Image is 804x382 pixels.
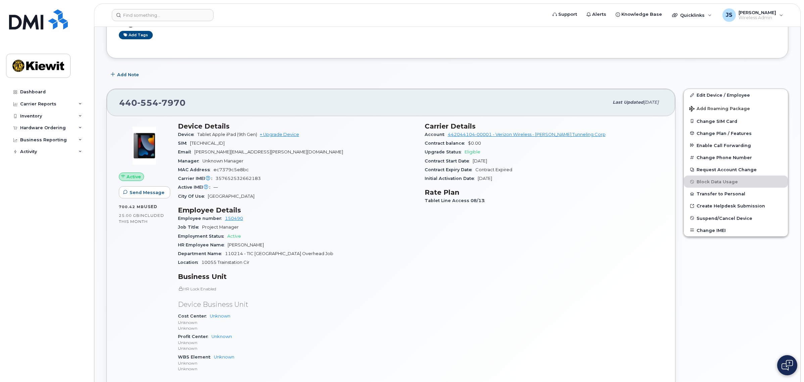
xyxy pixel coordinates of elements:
h3: Business Unit [178,273,417,281]
span: Account [425,132,448,137]
span: [GEOGRAPHIC_DATA] [208,194,254,199]
span: Contract Expired [475,167,512,172]
span: [DATE] [644,100,659,105]
span: Quicklinks [680,12,705,18]
span: 440 [119,98,186,108]
span: used [144,204,157,209]
span: SIM [178,141,190,146]
span: [DATE] [478,176,492,181]
span: Cost Center [178,314,210,319]
button: Add Roaming Package [684,101,788,115]
span: Unknown Manager [202,158,243,163]
a: 442044104-00001 - Verizon Wireless - [PERSON_NAME] Tunneling Corp [448,132,606,137]
button: Change Plan / Features [684,127,788,139]
span: [PERSON_NAME] [228,242,264,247]
a: Unknown [214,354,234,360]
span: [TECHNICAL_ID] [190,141,225,146]
span: Manager [178,158,202,163]
span: Job Title [178,225,202,230]
span: Tablet Apple iPad (9th Gen) [197,132,257,137]
button: Transfer to Personal [684,188,788,200]
h3: Tags List [119,19,776,28]
h3: Device Details [178,122,417,130]
span: Last updated [613,100,644,105]
span: Contract balance [425,141,468,146]
a: Unknown [211,334,232,339]
span: Wireless Admin [739,15,776,20]
div: Quicklinks [667,8,716,22]
span: Active [227,234,241,239]
h3: Rate Plan [425,188,663,196]
span: Profit Center [178,334,211,339]
span: ec7379c5e8bc [214,167,249,172]
a: Add tags [119,31,153,39]
button: Request Account Change [684,163,788,176]
span: Project Manager [202,225,239,230]
p: Device Business Unit [178,300,417,309]
a: Alerts [582,8,611,21]
span: 700.42 MB [119,204,144,209]
span: Enable Call Forwarding [697,143,751,148]
span: Active IMEI [178,185,214,190]
span: 7970 [158,98,186,108]
span: Upgrade Status [425,149,465,154]
span: Send Message [130,189,164,196]
span: JS [726,11,732,19]
span: 10055 Trainstation Cir [201,260,249,265]
span: HR Employee Name [178,242,228,247]
p: Unknown [178,360,417,366]
button: Add Note [106,68,145,81]
h3: Employee Details [178,206,417,214]
span: 554 [137,98,158,108]
h3: Carrier Details [425,122,663,130]
a: + Upgrade Device [260,132,299,137]
a: 150490 [225,216,243,221]
span: Support [558,11,577,18]
span: Contract Start Date [425,158,473,163]
span: Add Roaming Package [689,106,750,112]
p: Unknown [178,320,417,325]
span: [PERSON_NAME] [739,10,776,15]
span: [DATE] [473,158,487,163]
span: Tablet Line Access 08/13 [425,198,488,203]
span: Location [178,260,201,265]
span: $0.00 [468,141,481,146]
span: included this month [119,213,164,224]
button: Suspend/Cancel Device [684,212,788,224]
button: Send Message [119,186,170,198]
span: Alerts [592,11,606,18]
span: Initial Activation Date [425,176,478,181]
span: Suspend/Cancel Device [697,216,752,221]
span: Department Name [178,251,225,256]
a: Create Helpdesk Submission [684,200,788,212]
div: Josh Suffel [718,8,788,22]
span: 25.00 GB [119,213,140,218]
a: Support [548,8,582,21]
span: Add Note [117,71,139,78]
span: Eligible [465,149,480,154]
p: Unknown [178,345,417,351]
button: Change Phone Number [684,151,788,163]
span: 357652532662183 [216,176,261,181]
span: WBS Element [178,354,214,360]
button: Change SIM Card [684,115,788,127]
span: [PERSON_NAME][EMAIL_ADDRESS][PERSON_NAME][DOMAIN_NAME] [194,149,343,154]
span: Active [127,174,141,180]
p: Unknown [178,325,417,331]
button: Change IMEI [684,224,788,236]
img: image20231002-3703462-17fd4bd.jpeg [124,126,164,166]
p: Unknown [178,366,417,372]
span: Contract Expiry Date [425,167,475,172]
span: MAC Address [178,167,214,172]
a: Edit Device / Employee [684,89,788,101]
span: Employment Status [178,234,227,239]
span: City Of Use [178,194,208,199]
button: Enable Call Forwarding [684,139,788,151]
span: Email [178,149,194,154]
span: Device [178,132,197,137]
input: Find something... [112,9,214,21]
span: — [214,185,218,190]
span: Knowledge Base [621,11,662,18]
span: 110214 - TIC [GEOGRAPHIC_DATA] Overhead Job [225,251,333,256]
p: Unknown [178,340,417,345]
